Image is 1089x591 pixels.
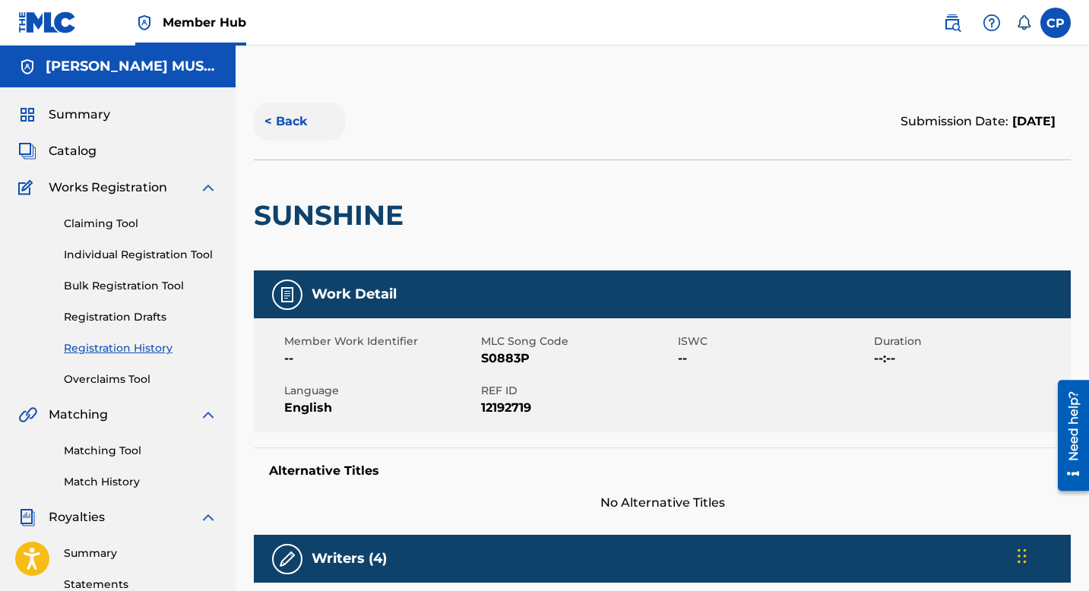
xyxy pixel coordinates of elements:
[874,333,1067,349] span: Duration
[1046,375,1089,497] iframe: Resource Center
[254,198,411,232] h2: SUNSHINE
[874,349,1067,368] span: --:--
[18,508,36,526] img: Royalties
[18,106,110,124] a: SummarySummary
[481,399,674,417] span: 12192719
[481,349,674,368] span: S0883P
[163,14,246,31] span: Member Hub
[64,371,217,387] a: Overclaims Tool
[284,399,477,417] span: English
[18,58,36,76] img: Accounts
[49,106,110,124] span: Summary
[64,443,217,459] a: Matching Tool
[254,494,1071,512] span: No Alternative Titles
[49,142,97,160] span: Catalog
[983,14,1001,32] img: help
[481,333,674,349] span: MLC Song Code
[49,508,105,526] span: Royalties
[18,406,37,424] img: Matching
[64,278,217,294] a: Bulk Registration Tool
[49,179,167,197] span: Works Registration
[1013,518,1089,591] iframe: Chat Widget
[901,112,1056,131] div: Submission Date:
[18,106,36,124] img: Summary
[1018,533,1027,579] div: Drag
[977,8,1007,38] div: Help
[18,179,38,197] img: Works Registration
[312,550,387,567] h5: Writers (4)
[254,103,345,141] button: < Back
[1040,8,1071,38] div: User Menu
[278,550,296,568] img: Writers
[18,11,77,33] img: MLC Logo
[678,333,871,349] span: ISWC
[135,14,154,32] img: Top Rightsholder
[64,216,217,232] a: Claiming Tool
[284,333,477,349] span: Member Work Identifier
[199,406,217,424] img: expand
[269,463,1056,479] h5: Alternative Titles
[278,286,296,304] img: Work Detail
[49,406,108,424] span: Matching
[199,508,217,526] img: expand
[937,8,967,38] a: Public Search
[18,142,36,160] img: Catalog
[18,142,97,160] a: CatalogCatalog
[284,383,477,399] span: Language
[678,349,871,368] span: --
[943,14,961,32] img: search
[481,383,674,399] span: REF ID
[46,58,217,75] h5: CEDRIC WAYDE MUSIC
[64,340,217,356] a: Registration History
[64,474,217,490] a: Match History
[312,286,397,303] h5: Work Detail
[64,309,217,325] a: Registration Drafts
[1008,114,1056,128] span: [DATE]
[1016,15,1031,30] div: Notifications
[64,545,217,561] a: Summary
[64,247,217,263] a: Individual Registration Tool
[199,179,217,197] img: expand
[284,349,477,368] span: --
